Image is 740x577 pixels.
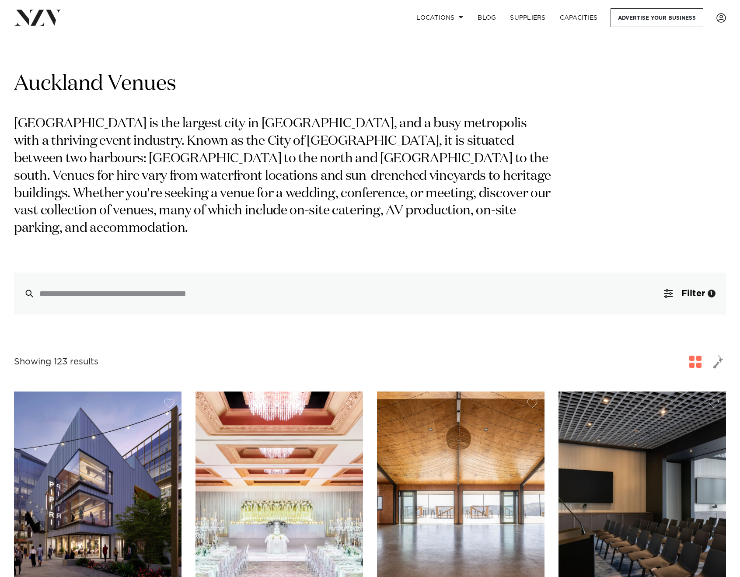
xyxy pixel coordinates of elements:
div: Showing 123 results [14,355,98,369]
a: BLOG [471,8,503,27]
a: SUPPLIERS [503,8,552,27]
a: Capacities [553,8,605,27]
h1: Auckland Venues [14,70,726,98]
img: nzv-logo.png [14,10,62,25]
div: 1 [708,290,716,297]
a: Locations [409,8,471,27]
p: [GEOGRAPHIC_DATA] is the largest city in [GEOGRAPHIC_DATA], and a busy metropolis with a thriving... [14,115,555,238]
span: Filter [681,289,705,298]
a: Advertise your business [611,8,703,27]
button: Filter1 [653,273,726,315]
